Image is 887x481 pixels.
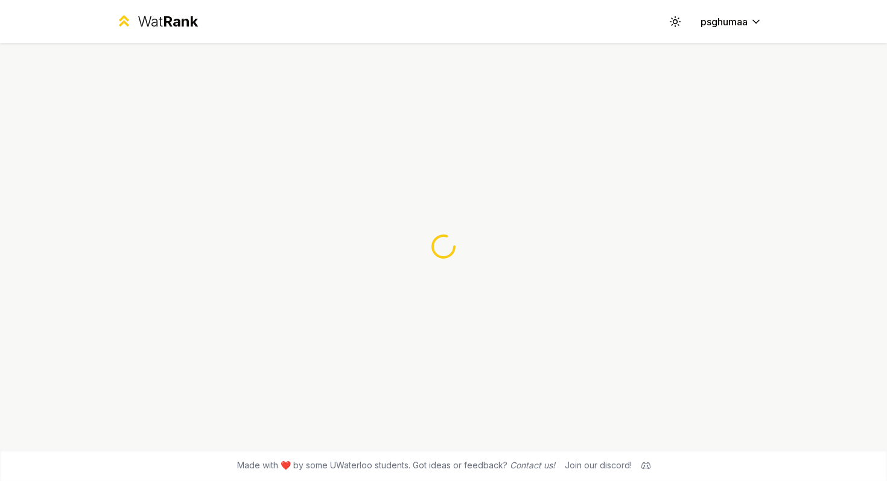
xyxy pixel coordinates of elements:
div: Join our discord! [565,459,632,471]
div: Wat [138,12,198,31]
a: WatRank [115,12,198,31]
button: psghumaa [691,11,772,33]
a: Contact us! [510,460,555,470]
span: psghumaa [701,14,748,29]
span: Made with ❤️ by some UWaterloo students. Got ideas or feedback? [237,459,555,471]
span: Rank [163,13,198,30]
